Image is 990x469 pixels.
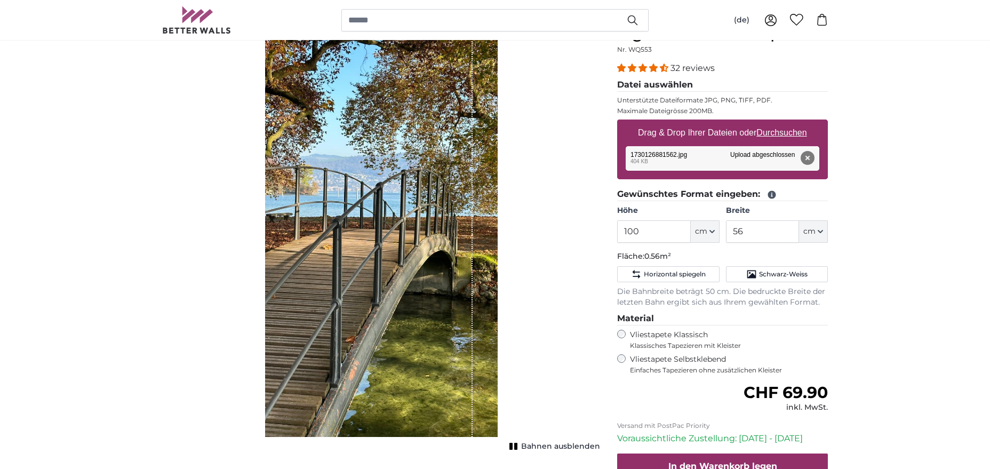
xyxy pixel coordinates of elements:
[521,441,600,452] span: Bahnen ausblenden
[617,63,670,73] span: 4.31 stars
[506,439,600,454] button: Bahnen ausblenden
[162,6,231,34] img: Betterwalls
[630,354,828,375] label: Vliestapete Selbstklebend
[617,45,652,53] span: Nr. WQ553
[617,78,828,92] legend: Datei auswählen
[644,251,671,261] span: 0.56m²
[726,205,828,216] label: Breite
[617,205,719,216] label: Höhe
[630,366,828,375] span: Einfaches Tapezieren ohne zusätzlichen Kleister
[617,422,828,430] p: Versand mit PostPac Priority
[744,383,828,402] span: CHF 69.90
[759,270,808,279] span: Schwarz-Weiss
[617,96,828,105] p: Unterstützte Dateiformate JPG, PNG, TIFF, PDF.
[630,341,819,350] span: Klassisches Tapezieren mit Kleister
[803,226,816,237] span: cm
[744,402,828,413] div: inkl. MwSt.
[617,188,828,201] legend: Gewünschtes Format eingeben:
[617,432,828,445] p: Voraussichtliche Zustellung: [DATE] - [DATE]
[630,330,819,350] label: Vliestapete Klassisch
[670,63,715,73] span: 32 reviews
[634,122,811,144] label: Drag & Drop Ihrer Dateien oder
[644,270,706,279] span: Horizontal spiegeln
[617,107,828,115] p: Maximale Dateigrösse 200MB.
[617,312,828,325] legend: Material
[617,266,719,282] button: Horizontal spiegeln
[617,251,828,262] p: Fläche:
[691,220,720,243] button: cm
[695,226,707,237] span: cm
[726,266,828,282] button: Schwarz-Weiss
[725,11,758,30] button: (de)
[162,23,600,450] div: 1 of 1
[799,220,828,243] button: cm
[757,128,807,137] u: Durchsuchen
[617,287,828,308] p: Die Bahnbreite beträgt 50 cm. Die bedruckte Breite der letzten Bahn ergibt sich aus Ihrem gewählt...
